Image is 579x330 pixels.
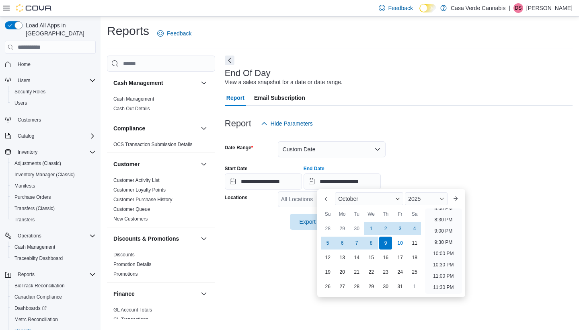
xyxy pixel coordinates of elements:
[11,315,61,324] a: Metrc Reconciliation
[11,292,96,302] span: Canadian Compliance
[14,60,34,69] a: Home
[113,197,172,202] a: Customer Purchase History
[11,204,96,213] span: Transfers (Classic)
[11,159,96,168] span: Adjustments (Classic)
[526,3,573,13] p: [PERSON_NAME]
[225,144,253,151] label: Date Range
[107,94,215,117] div: Cash Management
[379,237,392,250] div: day-9
[8,169,99,180] button: Inventory Manager (Classic)
[11,254,66,263] a: Traceabilty Dashboard
[335,192,403,205] div: Button. Open the month selector. October is currently selected.
[11,98,30,108] a: Users
[14,270,38,279] button: Reports
[8,303,99,314] a: Dashboards
[113,124,145,132] h3: Compliance
[14,89,45,95] span: Security Roles
[8,291,99,303] button: Canadian Compliance
[14,100,27,106] span: Users
[394,251,407,264] div: day-17
[199,159,209,169] button: Customer
[336,222,349,235] div: day-29
[225,56,234,65] button: Next
[2,230,99,241] button: Operations
[271,120,313,128] span: Hide Parameters
[405,192,447,205] div: Button. Open the year selector. 2025 is currently selected.
[113,252,135,258] a: Discounts
[8,180,99,192] button: Manifests
[408,266,421,278] div: day-25
[336,208,349,221] div: Mo
[11,215,38,225] a: Transfers
[408,280,421,293] div: day-1
[8,214,99,225] button: Transfers
[394,280,407,293] div: day-31
[338,196,358,202] span: October
[14,231,45,241] button: Operations
[336,280,349,293] div: day-27
[320,221,422,294] div: October, 2025
[295,214,330,230] span: Export
[449,192,462,205] button: Next month
[199,78,209,88] button: Cash Management
[199,289,209,299] button: Finance
[379,208,392,221] div: Th
[8,192,99,203] button: Purchase Orders
[14,160,61,167] span: Adjustments (Classic)
[14,316,58,323] span: Metrc Reconciliation
[11,98,96,108] span: Users
[225,194,248,201] label: Locations
[419,12,420,13] span: Dark Mode
[394,237,407,250] div: day-10
[14,171,75,178] span: Inventory Manager (Classic)
[419,4,436,12] input: Dark Mode
[113,106,150,111] a: Cash Out Details
[225,78,343,87] div: View a sales snapshot for a date or date range.
[18,271,35,278] span: Reports
[2,130,99,142] button: Catalog
[379,280,392,293] div: day-30
[11,303,96,313] span: Dashboards
[113,271,138,277] a: Promotions
[408,222,421,235] div: day-4
[199,234,209,243] button: Discounts & Promotions
[431,237,456,247] li: 9:30 PM
[379,222,392,235] div: day-2
[113,216,148,222] a: New Customers
[379,251,392,264] div: day-16
[11,170,78,179] a: Inventory Manager (Classic)
[394,208,407,221] div: Fr
[14,294,62,300] span: Canadian Compliance
[14,183,35,189] span: Manifests
[321,280,334,293] div: day-26
[113,206,150,212] a: Customer Queue
[14,76,96,85] span: Users
[107,175,215,227] div: Customer
[14,270,96,279] span: Reports
[336,251,349,264] div: day-13
[379,266,392,278] div: day-23
[8,314,99,325] button: Metrc Reconciliation
[321,237,334,250] div: day-5
[18,233,41,239] span: Operations
[394,266,407,278] div: day-24
[304,165,324,172] label: End Date
[107,305,215,328] div: Finance
[14,59,96,69] span: Home
[8,158,99,169] button: Adjustments (Classic)
[199,124,209,133] button: Compliance
[365,266,378,278] div: day-22
[11,192,54,202] a: Purchase Orders
[430,283,457,292] li: 11:30 PM
[11,281,68,291] a: BioTrack Reconciliation
[14,255,63,262] span: Traceabilty Dashboard
[11,315,96,324] span: Metrc Reconciliation
[11,242,58,252] a: Cash Management
[11,204,58,213] a: Transfers (Classic)
[14,217,35,223] span: Transfers
[336,266,349,278] div: day-20
[23,21,96,37] span: Load All Apps in [GEOGRAPHIC_DATA]
[290,214,335,230] button: Export
[425,208,462,294] ul: Time
[321,266,334,278] div: day-19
